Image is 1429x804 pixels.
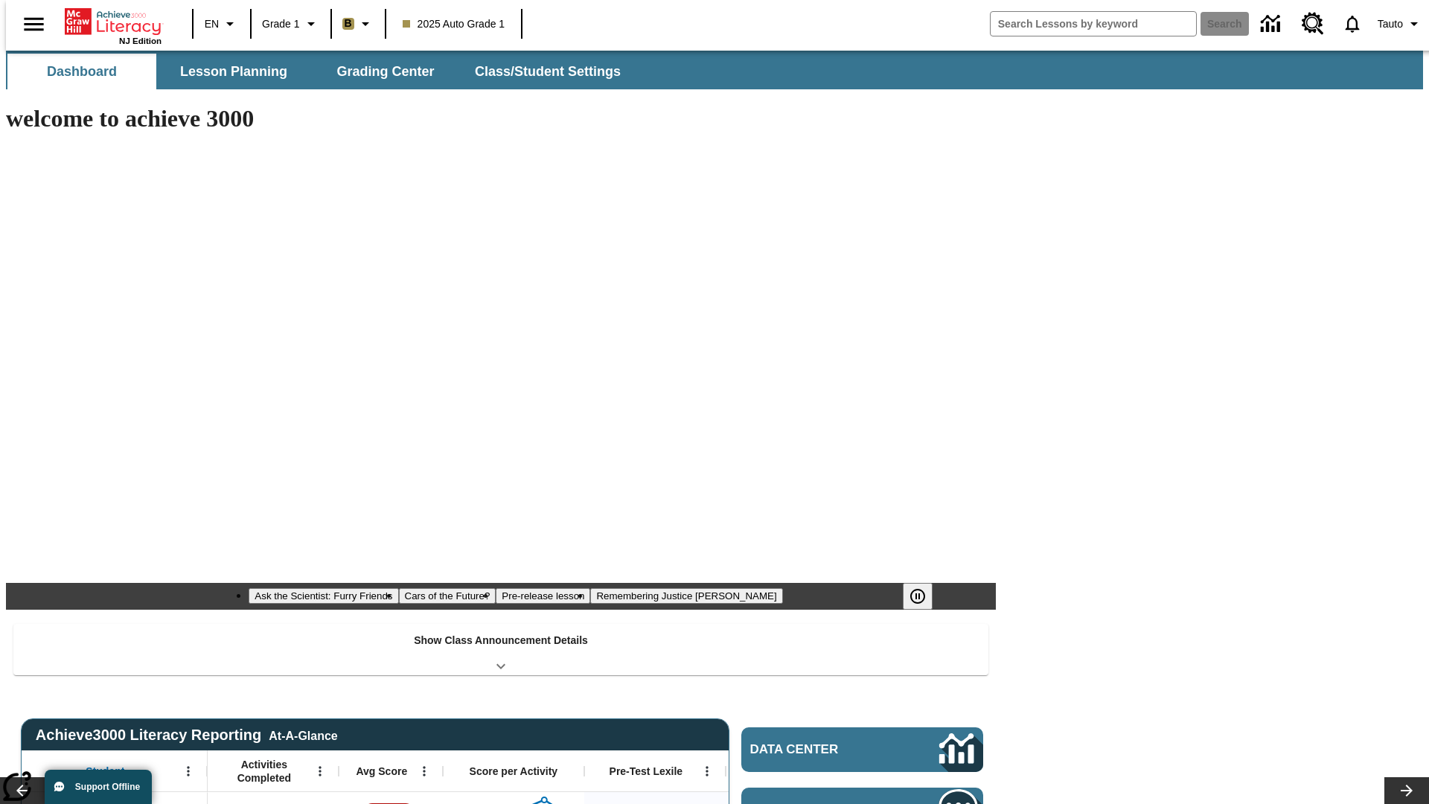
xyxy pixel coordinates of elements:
div: Show Class Announcement Details [13,624,988,675]
button: Class/Student Settings [463,54,633,89]
span: Activities Completed [215,758,313,785]
button: Support Offline [45,770,152,804]
div: SubNavbar [6,51,1423,89]
p: Show Class Announcement Details [414,633,588,648]
span: 2025 Auto Grade 1 [403,16,505,32]
span: Class/Student Settings [475,63,621,80]
input: search field [991,12,1196,36]
span: Support Offline [75,782,140,792]
span: Grade 1 [262,16,300,32]
button: Open Menu [309,760,331,782]
span: Avg Score [356,765,407,778]
div: SubNavbar [6,54,634,89]
button: Slide 4 Remembering Justice O'Connor [590,588,782,604]
button: Dashboard [7,54,156,89]
span: EN [205,16,219,32]
span: Dashboard [47,63,117,80]
h1: welcome to achieve 3000 [6,105,996,133]
button: Open side menu [12,2,56,46]
span: Score per Activity [470,765,558,778]
button: Profile/Settings [1372,10,1429,37]
span: Lesson Planning [180,63,287,80]
div: At-A-Glance [269,727,337,743]
a: Data Center [741,727,983,772]
button: Pause [903,583,933,610]
button: Language: EN, Select a language [198,10,246,37]
button: Open Menu [696,760,718,782]
span: Pre-Test Lexile [610,765,683,778]
a: Home [65,7,162,36]
button: Grade: Grade 1, Select a grade [256,10,326,37]
a: Notifications [1333,4,1372,43]
a: Resource Center, Will open in new tab [1293,4,1333,44]
button: Lesson carousel, Next [1384,777,1429,804]
a: Data Center [1252,4,1293,45]
span: Student [86,765,124,778]
button: Lesson Planning [159,54,308,89]
span: B [345,14,352,33]
span: Achieve3000 Literacy Reporting [36,727,338,744]
span: NJ Edition [119,36,162,45]
button: Boost Class color is light brown. Change class color [336,10,380,37]
span: Tauto [1378,16,1403,32]
div: Pause [903,583,947,610]
span: Data Center [750,742,889,757]
span: Grading Center [336,63,434,80]
button: Slide 3 Pre-release lesson [496,588,590,604]
button: Open Menu [177,760,199,782]
button: Slide 2 Cars of the Future? [399,588,496,604]
div: Home [65,5,162,45]
button: Open Menu [413,760,435,782]
button: Grading Center [311,54,460,89]
button: Slide 1 Ask the Scientist: Furry Friends [249,588,398,604]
